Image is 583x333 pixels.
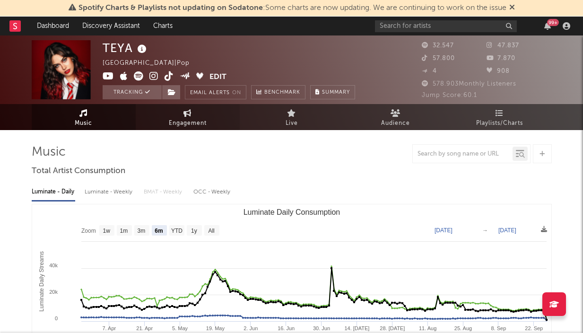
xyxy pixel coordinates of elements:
[206,325,225,331] text: 19. May
[448,104,552,130] a: Playlists/Charts
[487,68,510,74] span: 908
[454,325,471,331] text: 25. Aug
[75,118,92,129] span: Music
[544,22,551,30] button: 99+
[487,55,515,61] span: 7.870
[137,228,145,234] text: 3m
[32,104,136,130] a: Music
[54,315,57,321] text: 0
[422,92,477,98] span: Jump Score: 60.1
[547,19,559,26] div: 99 +
[32,166,125,177] span: Total Artist Consumption
[278,325,295,331] text: 16. Jun
[30,17,76,35] a: Dashboard
[49,263,58,268] text: 40k
[476,118,523,129] span: Playlists/Charts
[482,227,488,234] text: →
[380,325,405,331] text: 28. [DATE]
[509,4,515,12] span: Dismiss
[81,228,96,234] text: Zoom
[208,228,214,234] text: All
[525,325,543,331] text: 22. Sep
[169,118,207,129] span: Engagement
[171,228,182,234] text: YTD
[155,228,163,234] text: 6m
[103,40,149,56] div: TEYA
[381,118,410,129] span: Audience
[136,104,240,130] a: Engagement
[172,325,188,331] text: 5. May
[78,4,263,12] span: Spotify Charts & Playlists not updating on Sodatone
[422,43,454,49] span: 32.547
[313,325,330,331] text: 30. Jun
[322,90,350,95] span: Summary
[264,87,300,98] span: Benchmark
[375,20,517,32] input: Search for artists
[422,55,455,61] span: 57.800
[286,118,298,129] span: Live
[76,17,147,35] a: Discovery Assistant
[185,85,246,99] button: Email AlertsOn
[191,228,197,234] text: 1y
[435,227,452,234] text: [DATE]
[240,104,344,130] a: Live
[136,325,153,331] text: 21. Apr
[413,150,513,158] input: Search by song name or URL
[422,68,437,74] span: 4
[102,325,116,331] text: 7. Apr
[243,208,340,216] text: Luminate Daily Consumption
[38,251,44,311] text: Luminate Daily Streams
[103,85,162,99] button: Tracking
[120,228,128,234] text: 1m
[49,289,58,295] text: 20k
[78,4,506,12] span: : Some charts are now updating. We are continuing to work on the issue
[251,85,305,99] a: Benchmark
[232,90,241,96] em: On
[422,81,516,87] span: 578.903 Monthly Listeners
[85,184,134,200] div: Luminate - Weekly
[103,228,110,234] text: 1w
[418,325,436,331] text: 11. Aug
[344,325,369,331] text: 14. [DATE]
[32,184,75,200] div: Luminate - Daily
[209,71,226,83] button: Edit
[147,17,179,35] a: Charts
[498,227,516,234] text: [DATE]
[491,325,506,331] text: 8. Sep
[193,184,231,200] div: OCC - Weekly
[487,43,519,49] span: 47.837
[244,325,258,331] text: 2. Jun
[103,58,200,69] div: [GEOGRAPHIC_DATA] | Pop
[344,104,448,130] a: Audience
[310,85,355,99] button: Summary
